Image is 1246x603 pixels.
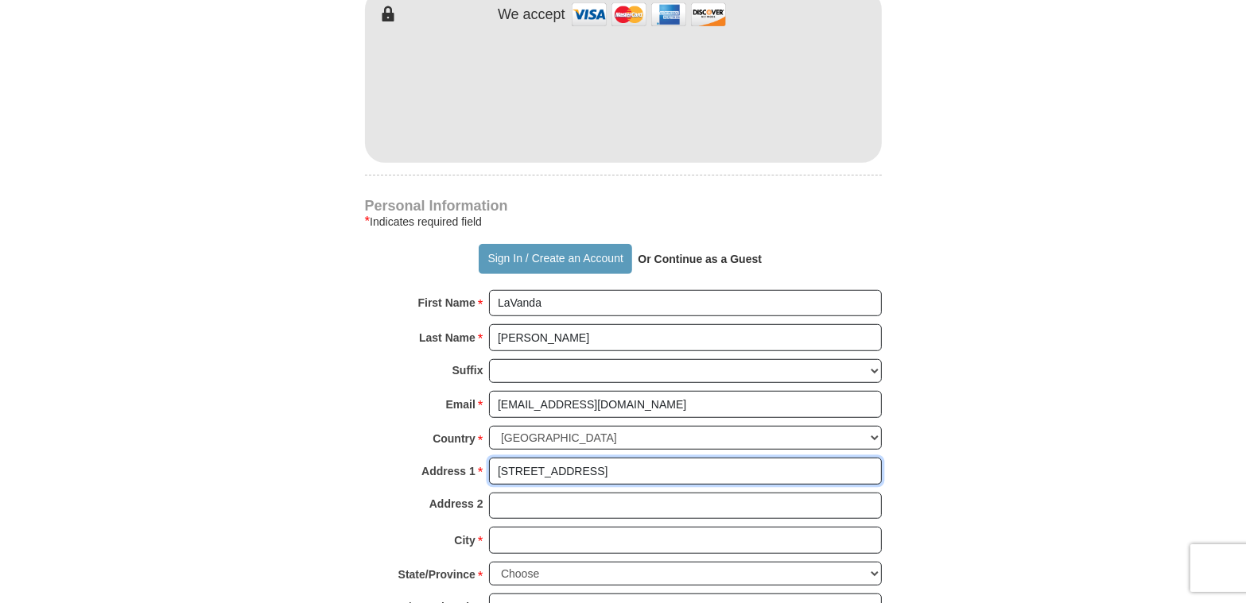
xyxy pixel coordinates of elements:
[365,212,882,231] div: Indicates required field
[429,493,483,515] strong: Address 2
[421,460,475,482] strong: Address 1
[638,253,762,265] strong: Or Continue as a Guest
[452,359,483,381] strong: Suffix
[398,563,475,586] strong: State/Province
[418,292,475,314] strong: First Name
[479,244,632,274] button: Sign In / Create an Account
[419,327,475,349] strong: Last Name
[365,199,882,212] h4: Personal Information
[498,6,565,24] h4: We accept
[446,393,475,416] strong: Email
[433,427,475,450] strong: Country
[454,529,475,551] strong: City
